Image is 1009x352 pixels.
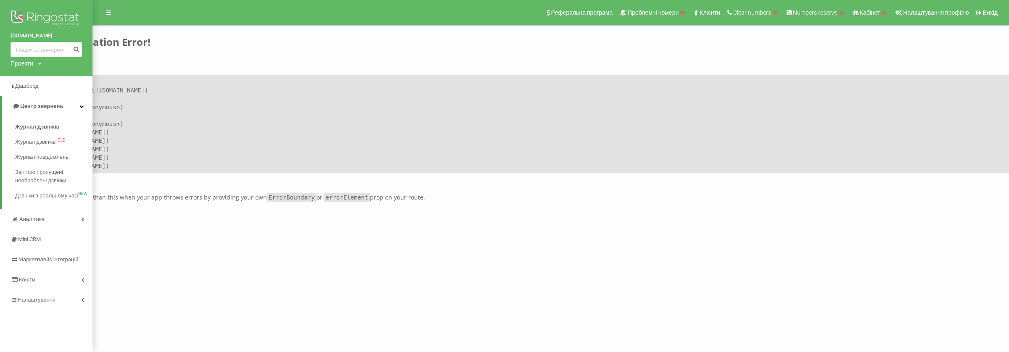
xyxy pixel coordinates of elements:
div: Проекти [11,59,33,68]
a: Журнал дзвінків [15,119,92,134]
span: Журнал дзвінків [15,123,60,131]
span: Вихід [983,9,998,16]
span: Проблемні номери [628,9,679,16]
span: Клієнти [700,9,720,16]
a: Журнал повідомлень [15,150,92,165]
span: Налаштування [18,297,55,303]
code: ErrorBoundary [267,193,317,202]
a: [DOMAIN_NAME] [11,32,82,40]
a: Журнал дзвінківOLD [15,134,92,150]
span: Центр звернень [20,103,63,109]
span: Clear numbers [733,9,771,16]
span: Numbers reserve [793,9,837,16]
span: Аналiтика [19,216,45,222]
code: errorElement [324,193,370,202]
span: Кабінет [860,9,880,16]
span: Дашборд [15,83,39,89]
span: Журнал дзвінків [15,138,55,146]
img: Ringostat logo [11,8,82,29]
span: Звіт про пропущені необроблені дзвінки [15,168,88,185]
a: Центр звернень [2,96,92,116]
a: Звіт про пропущені необроблені дзвінки [15,165,92,188]
span: Реферальна програма [551,9,613,16]
span: Маркетплейс інтеграцій [18,256,79,263]
span: Кошти [19,276,35,283]
a: Дзвінки в реальному часіNEW [15,188,92,203]
span: Дзвінки в реальному часі [15,192,78,200]
input: Пошук за номером [11,42,82,57]
span: Журнал повідомлень [15,153,69,161]
span: Mini CRM [18,236,41,242]
span: Налаштування профілю [903,9,969,16]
